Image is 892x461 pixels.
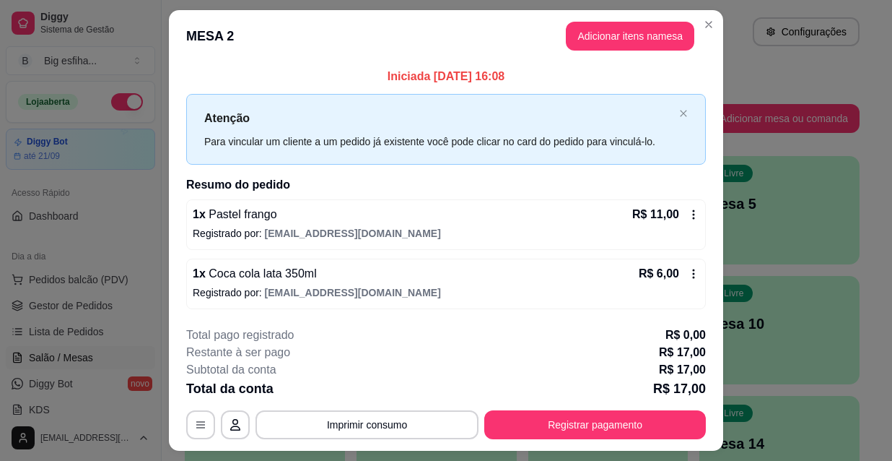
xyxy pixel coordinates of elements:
p: Restante à ser pago [186,344,290,361]
div: Para vincular um cliente a um pedido já existente você pode clicar no card do pedido para vinculá... [204,134,673,150]
p: Registrado por: [193,226,699,241]
h2: Resumo do pedido [186,176,706,194]
header: MESA 2 [169,10,723,62]
span: Coca cola lata 350ml [206,267,317,280]
p: 1 x [193,206,277,223]
p: Total pago registrado [186,327,294,344]
p: Subtotal da conta [186,361,276,379]
p: Atenção [204,109,673,127]
p: R$ 11,00 [632,206,679,223]
button: Registrar pagamento [484,410,706,439]
span: [EMAIL_ADDRESS][DOMAIN_NAME] [265,228,441,239]
p: Iniciada [DATE] 16:08 [186,68,706,85]
button: close [679,109,688,119]
button: Adicionar itens namesa [566,22,694,51]
p: 1 x [193,265,317,283]
p: R$ 6,00 [639,265,679,283]
p: Registrado por: [193,285,699,300]
button: Close [697,13,720,36]
p: R$ 17,00 [659,361,706,379]
p: R$ 17,00 [659,344,706,361]
p: R$ 0,00 [665,327,706,344]
p: R$ 17,00 [653,379,706,399]
span: Pastel frango [206,208,277,220]
button: Imprimir consumo [255,410,478,439]
p: Total da conta [186,379,274,399]
span: [EMAIL_ADDRESS][DOMAIN_NAME] [265,287,441,298]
